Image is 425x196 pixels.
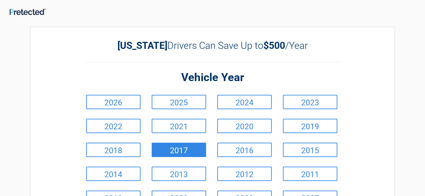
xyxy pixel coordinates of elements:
[152,167,206,181] a: 2013
[283,167,337,181] a: 2011
[217,167,272,181] a: 2012
[217,95,272,109] a: 2024
[283,95,337,109] a: 2023
[217,143,272,157] a: 2016
[84,40,341,51] h2: Drivers Can Save Up to /Year
[86,167,140,181] a: 2014
[152,95,206,109] a: 2025
[152,143,206,157] a: 2017
[152,119,206,133] a: 2021
[84,70,341,85] h2: Vehicle Year
[217,119,272,133] a: 2020
[86,143,140,157] a: 2018
[10,9,45,15] img: Main Logo
[283,119,337,133] a: 2019
[263,40,285,51] b: $500
[117,40,167,51] b: [US_STATE]
[86,119,140,133] a: 2022
[86,95,140,109] a: 2026
[283,143,337,157] a: 2015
